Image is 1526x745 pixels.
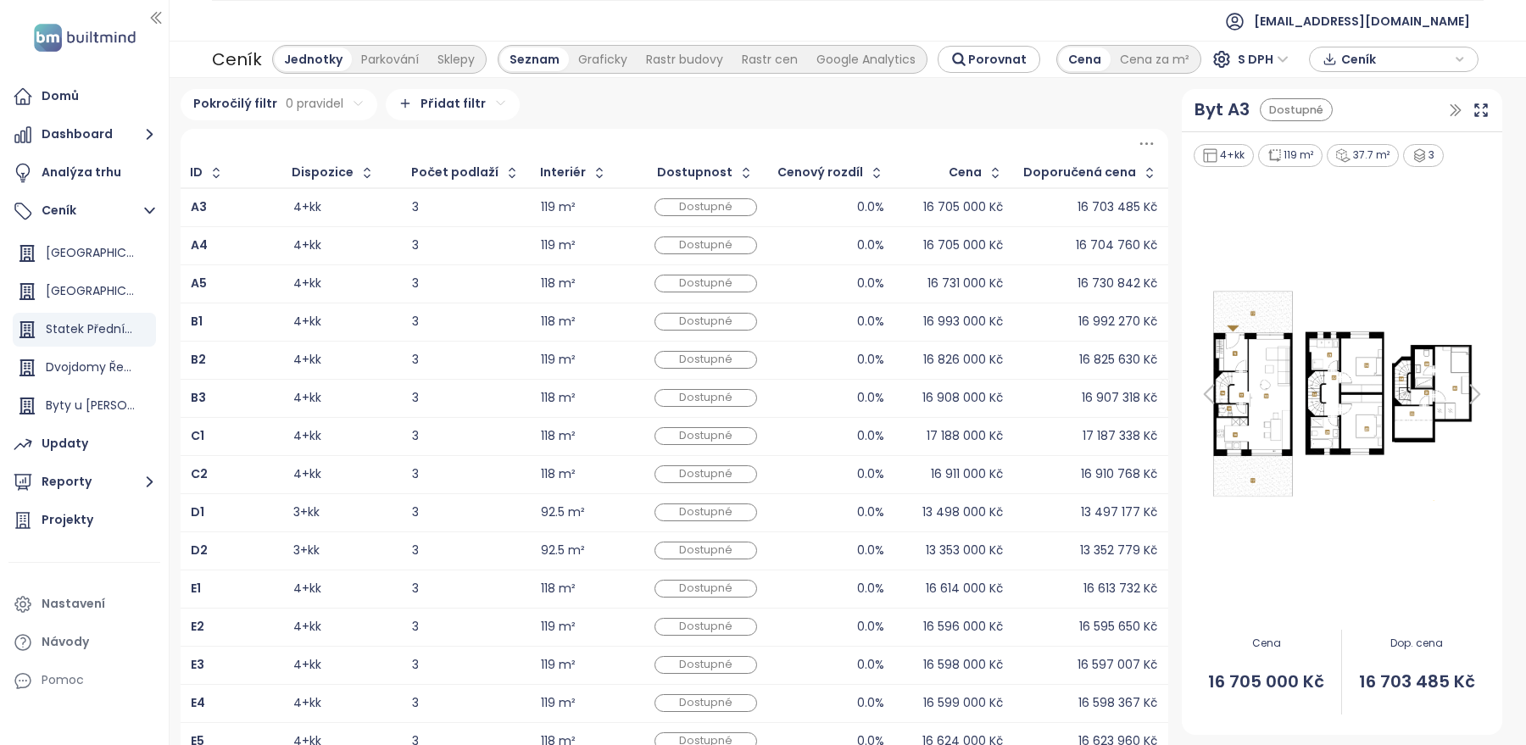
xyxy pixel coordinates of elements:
div: Dvojdomy Řeporyje [13,351,156,385]
div: 16 705 000 Kč [923,240,1003,251]
div: Doporučená cena [1023,167,1136,178]
div: 0.0% [857,240,884,251]
div: Dostupné [654,465,757,483]
div: Dostupné [654,542,757,559]
div: Dostupné [654,656,757,674]
a: Návody [8,625,160,659]
div: 3 [1403,144,1445,167]
b: B1 [191,313,203,330]
div: 3 [412,583,520,594]
div: [GEOGRAPHIC_DATA] [46,281,135,302]
div: Statek Přední Kopanina [46,319,135,340]
button: Ceník [8,194,160,228]
div: Dvojdomy Řeporyje [46,357,135,378]
div: 119 m² [541,202,576,213]
div: 16 825 630 Kč [1079,354,1157,365]
div: [GEOGRAPHIC_DATA] [13,236,156,270]
div: 92.5 m² [541,545,585,556]
div: Byty u [PERSON_NAME] [GEOGRAPHIC_DATA] [46,395,135,416]
div: 118 m² [541,278,576,289]
div: 0.0% [857,698,884,709]
div: 16 614 000 Kč [926,583,1003,594]
span: S DPH [1238,47,1289,72]
b: E4 [191,694,205,711]
div: 4+kk [293,698,321,709]
div: 16 704 760 Kč [1076,240,1157,251]
div: 16 599 000 Kč [923,698,1003,709]
div: Rastr cen [732,47,807,71]
span: 16 705 000 Kč [1192,669,1341,695]
div: 16 992 270 Kč [1078,316,1157,327]
div: 4+kk [293,583,321,594]
div: 3+kk [293,545,320,556]
span: Dop. cena [1342,636,1491,652]
div: 0.0% [857,507,884,518]
div: 4+kk [293,392,321,403]
div: Cena za m² [1111,47,1199,71]
div: Seznam [500,47,569,71]
div: 0.0% [857,278,884,289]
div: Dostupné [654,313,757,331]
div: Jednotky [275,47,352,71]
div: Dostupné [654,618,757,636]
div: 3 [412,278,520,289]
button: Reporty [8,465,160,499]
div: 0.0% [857,202,884,213]
a: E3 [191,659,204,670]
div: 16 907 318 Kč [1082,392,1157,403]
div: 16 596 000 Kč [923,621,1003,632]
b: D1 [191,503,204,520]
div: 3 [412,545,520,556]
a: E4 [191,698,205,709]
div: 118 m² [541,583,576,594]
a: D2 [191,545,208,556]
div: 17 187 338 Kč [1083,431,1157,442]
div: 119 m² [541,659,576,670]
div: Domů [42,86,79,107]
div: Byty u [PERSON_NAME] [GEOGRAPHIC_DATA] [13,389,156,423]
div: 0.0% [857,621,884,632]
div: Pokročilý filtr [181,89,377,120]
div: Dostupné [654,198,757,216]
span: Cena [1192,636,1341,652]
div: Počet podlaží [411,167,498,178]
div: [GEOGRAPHIC_DATA] [13,275,156,309]
div: Dostupnost [657,167,732,178]
div: Dostupné [654,389,757,407]
div: 4+kk [293,469,321,480]
div: Google Analytics [807,47,925,71]
div: Dostupné [654,580,757,598]
div: 3 [412,621,520,632]
div: Pomoc [42,670,84,691]
div: button [1318,47,1469,72]
a: Domů [8,80,160,114]
div: 3 [412,659,520,670]
div: Interiér [540,167,586,178]
a: A4 [191,240,208,251]
div: 13 352 779 Kč [1080,545,1157,556]
div: 37.7 m² [1327,144,1399,167]
b: A5 [191,275,207,292]
div: 3 [412,507,520,518]
div: 4+kk [293,202,321,213]
b: E3 [191,656,204,673]
div: 119 m² [541,240,576,251]
div: Dostupné [654,503,757,521]
div: Pomoc [8,664,160,698]
b: B3 [191,389,206,406]
div: 0.0% [857,392,884,403]
div: [GEOGRAPHIC_DATA] [46,242,135,264]
div: 16 703 485 Kč [1078,202,1157,213]
span: Ceník [1341,47,1451,72]
div: 0.0% [857,545,884,556]
a: C2 [191,469,208,480]
button: Dashboard [8,118,160,152]
div: Dispozice [292,167,354,178]
div: Statek Přední Kopanina [13,313,156,347]
a: B3 [191,392,206,403]
div: 4+kk [1194,144,1254,167]
a: A3 [191,202,207,213]
a: D1 [191,507,204,518]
